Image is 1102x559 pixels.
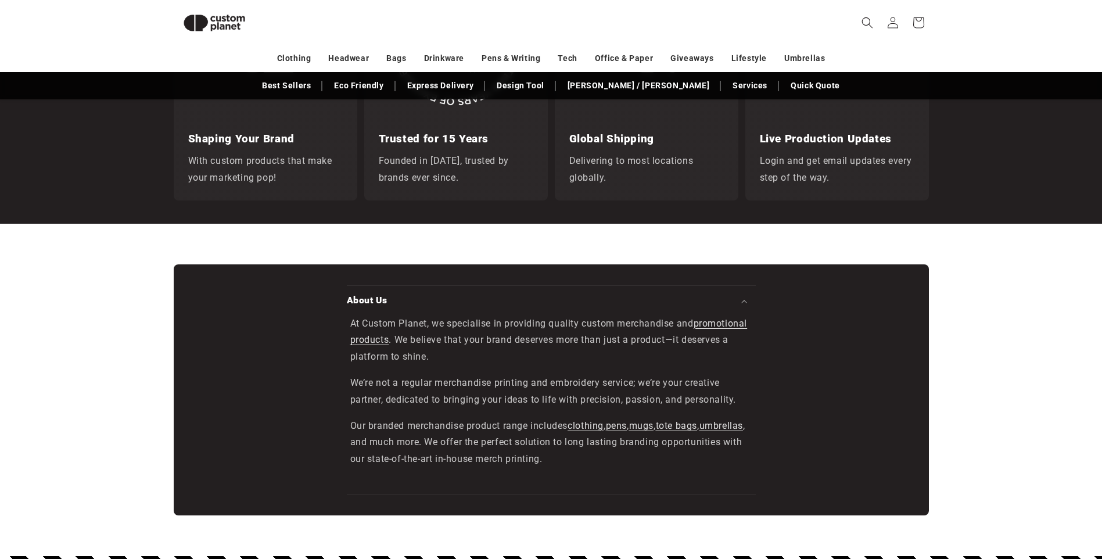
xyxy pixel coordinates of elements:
iframe: Chat Widget [908,433,1102,559]
a: tote bags [656,420,697,431]
p: We’re not a regular merchandise printing and embroidery service; we’re your creative partner, ded... [350,375,752,408]
a: Giveaways [670,48,713,69]
a: Clothing [277,48,311,69]
a: Quick Quote [785,76,846,96]
img: Custom Planet [174,5,255,41]
p: Our branded merchandise product range includes , , , , , and much more. We offer the perfect solu... [350,418,752,468]
a: Headwear [328,48,369,69]
a: Design Tool [491,76,550,96]
div: About Us [347,316,756,468]
a: Express Delivery [401,76,480,96]
summary: Search [855,10,880,35]
a: Best Sellers [256,76,317,96]
p: Founded in [DATE], trusted by brands ever since. [379,153,533,187]
p: Login and get email updates every step of the way. [760,153,914,187]
iframe: Customer reviews powered by Trustpilot [347,476,756,494]
h3: Live Production Updates [760,131,914,147]
a: Drinkware [424,48,464,69]
a: Eco Friendly [328,76,389,96]
h3: Trusted for 15 Years [379,131,533,147]
a: mugs [629,420,654,431]
p: Delivering to most locations globally. [569,153,724,187]
a: Services [727,76,773,96]
p: At Custom Planet, we specialise in providing quality custom merchandise and . We believe that you... [350,316,752,365]
a: promotional products [350,318,748,346]
div: Chat-Widget [908,433,1102,559]
a: pens [606,420,627,431]
h3: Shaping Your Brand [188,131,343,147]
h3: About Us [347,295,387,306]
a: Lifestyle [731,48,767,69]
summary: About Us [347,286,756,315]
a: clothing [568,420,604,431]
a: Bags [386,48,406,69]
a: Tech [558,48,577,69]
a: [PERSON_NAME] / [PERSON_NAME] [562,76,715,96]
a: Pens & Writing [482,48,540,69]
h3: Global Shipping [569,131,724,147]
a: Office & Paper [595,48,653,69]
a: Umbrellas [784,48,825,69]
p: With custom products that make your marketing pop! [188,153,343,187]
a: umbrellas [699,420,743,431]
